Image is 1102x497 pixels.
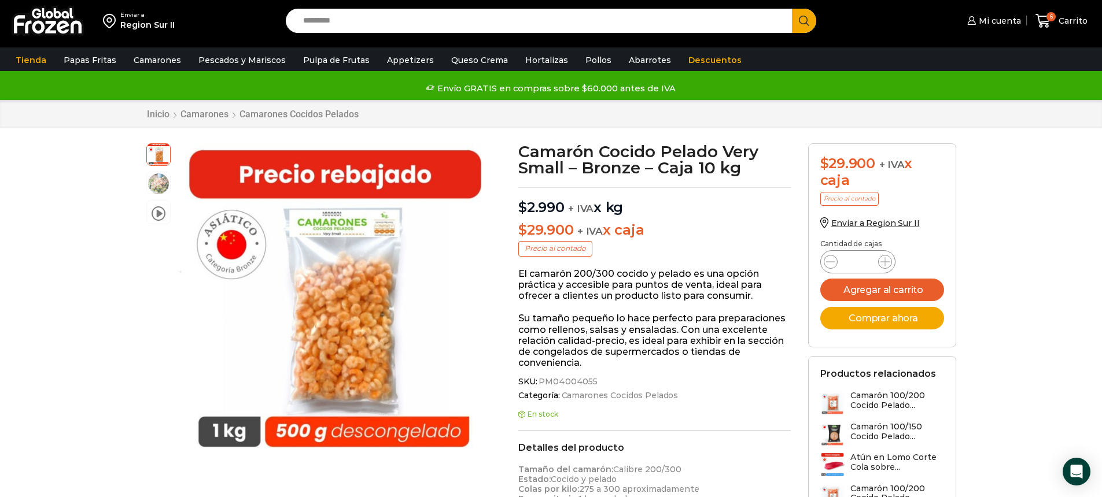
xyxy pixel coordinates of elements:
a: Inicio [146,109,170,120]
h2: Productos relacionados [820,368,936,379]
span: Mi cuenta [976,15,1021,27]
div: x caja [820,155,944,189]
a: Queso Crema [445,49,514,71]
a: Camarón 100/150 Cocido Pelado... [820,422,944,447]
p: x caja [518,222,791,239]
p: Precio al contado [820,192,879,206]
button: Search button [792,9,816,33]
h1: Camarón Cocido Pelado Very Small – Bronze – Caja 10 kg [518,143,791,176]
h2: Detalles del producto [518,442,791,453]
a: Atún en Lomo Corte Cola sobre... [820,453,944,477]
p: Su tamaño pequeño lo hace perfecto para preparaciones como rellenos, salsas y ensaladas. Con una ... [518,313,791,368]
a: Camarones Cocidos Pelados [560,391,679,400]
span: 6 [1046,12,1056,21]
a: Camarones [128,49,187,71]
div: Enviar a [120,11,175,19]
input: Product quantity [847,254,869,270]
bdi: 29.900 [518,221,573,238]
a: Abarrotes [623,49,677,71]
a: Pescados y Mariscos [193,49,292,71]
a: 6 Carrito [1033,8,1090,35]
strong: Tamaño del camarón: [518,464,613,474]
bdi: 2.990 [518,199,565,216]
span: PM04004055 [537,377,598,387]
p: El camarón 200/300 cocido y pelado es una opción práctica y accesible para puntos de venta, ideal... [518,268,791,302]
img: address-field-icon.svg [103,11,120,31]
button: Comprar ahora [820,307,944,329]
button: Agregar al carrito [820,279,944,301]
span: $ [518,199,527,216]
p: x kg [518,187,791,216]
nav: Breadcrumb [146,109,359,120]
span: SKU: [518,377,791,387]
span: + IVA [568,203,594,214]
a: Mi cuenta [964,9,1021,32]
a: Descuentos [683,49,747,71]
a: Pulpa de Frutas [297,49,375,71]
a: Pollos [580,49,617,71]
p: En stock [518,410,791,418]
span: Categoría: [518,391,791,400]
h3: Camarón 100/200 Cocido Pelado... [850,391,944,410]
a: Camarón 100/200 Cocido Pelado... [820,391,944,416]
strong: Estado: [518,474,551,484]
strong: Colas por kilo: [518,484,579,494]
span: very small [147,142,170,165]
p: Precio al contado [518,241,592,256]
bdi: 29.900 [820,155,875,172]
span: very-small [147,172,170,195]
span: Carrito [1056,15,1088,27]
span: $ [820,155,829,172]
h3: Camarón 100/150 Cocido Pelado... [850,422,944,442]
a: Camarones [180,109,229,120]
p: Cantidad de cajas [820,240,944,248]
span: + IVA [879,159,905,170]
a: Camarones Cocidos Pelados [239,109,359,120]
span: $ [518,221,527,238]
div: Region Sur II [120,19,175,31]
a: Tienda [10,49,52,71]
a: Papas Fritas [58,49,122,71]
a: Enviar a Region Sur II [820,218,920,228]
div: Open Intercom Messenger [1063,458,1090,485]
a: Appetizers [381,49,440,71]
h3: Atún en Lomo Corte Cola sobre... [850,453,944,472]
span: Enviar a Region Sur II [831,218,920,228]
a: Hortalizas [519,49,574,71]
span: + IVA [577,225,603,237]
